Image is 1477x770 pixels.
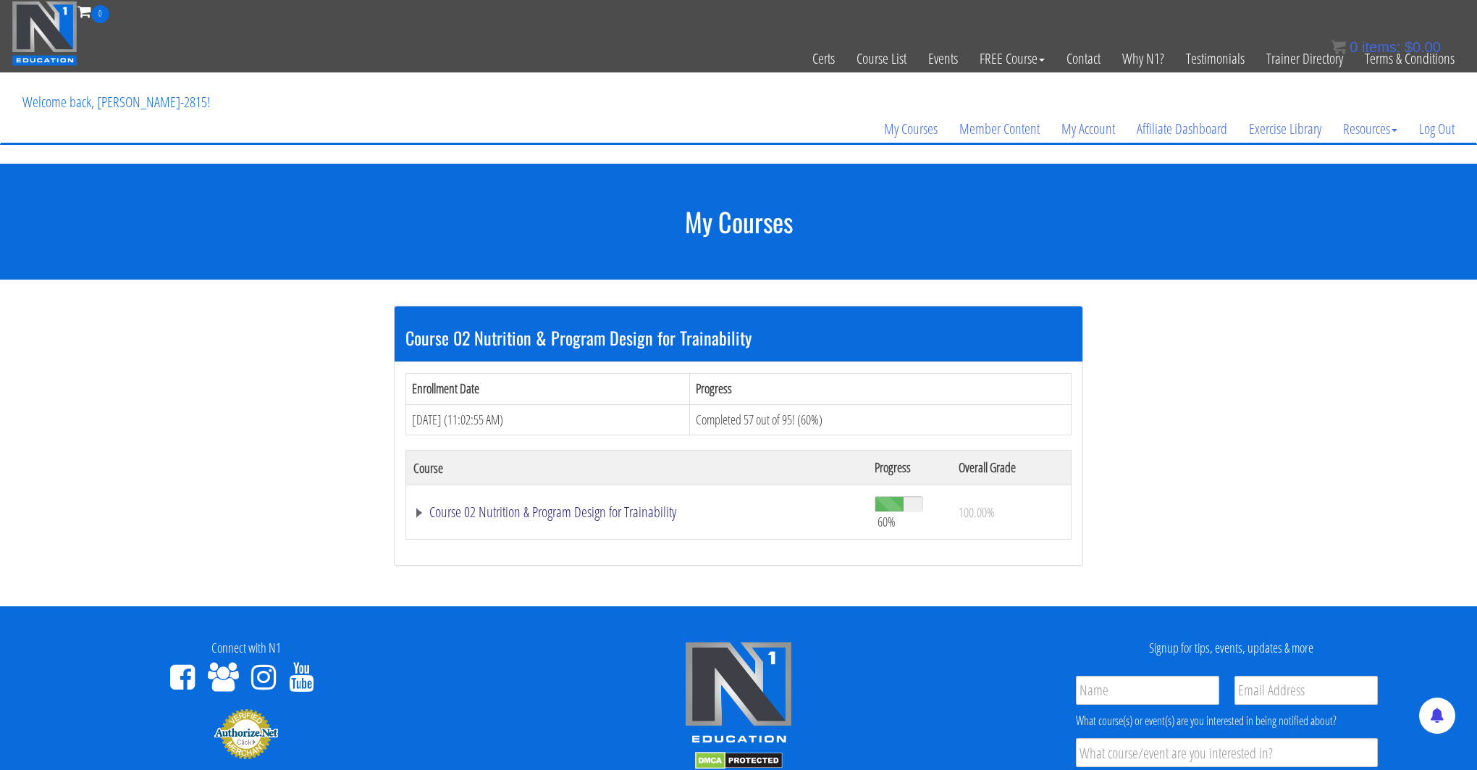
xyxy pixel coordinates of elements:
[1350,39,1358,55] span: 0
[12,1,77,66] img: n1-education
[951,485,1071,540] td: 100.00%
[1126,94,1238,164] a: Affiliate Dashboard
[1076,676,1219,705] input: Name
[214,708,279,760] img: Authorize.Net Merchant - Click to Verify
[406,404,690,435] td: [DATE] (11:02:55 AM)
[1331,40,1346,54] img: icon11.png
[996,641,1466,656] h4: Signup for tips, events, updates & more
[1331,39,1441,55] a: 0 items: $0.00
[413,505,860,519] a: Course 02 Nutrition & Program Design for Trainability
[878,514,896,530] span: 60%
[406,451,867,485] th: Course
[1175,23,1255,94] a: Testimonials
[1408,94,1465,164] a: Log Out
[1111,23,1175,94] a: Why N1?
[690,373,1072,404] th: Progress
[1255,23,1354,94] a: Trainer Directory
[690,404,1072,435] td: Completed 57 out of 95! (60%)
[1051,94,1126,164] a: My Account
[948,94,1051,164] a: Member Content
[873,94,948,164] a: My Courses
[695,752,783,769] img: DMCA.com Protection Status
[1076,738,1378,767] input: What course/event are you interested in?
[684,641,793,748] img: n1-edu-logo
[867,451,951,485] th: Progress
[405,328,1072,347] h3: Course 02 Nutrition & Program Design for Trainability
[1056,23,1111,94] a: Contact
[91,5,109,23] span: 0
[801,23,846,94] a: Certs
[1234,676,1378,705] input: Email Address
[1405,39,1441,55] bdi: 0.00
[1354,23,1465,94] a: Terms & Conditions
[951,451,1071,485] th: Overall Grade
[12,73,221,131] p: Welcome back, [PERSON_NAME]-2815!
[1405,39,1413,55] span: $
[1238,94,1332,164] a: Exercise Library
[846,23,917,94] a: Course List
[1076,712,1378,729] div: What course(s) or event(s) are you interested in being notified about?
[1332,94,1408,164] a: Resources
[77,1,109,21] a: 0
[969,23,1056,94] a: FREE Course
[1362,39,1400,55] span: items:
[11,641,481,656] h4: Connect with N1
[406,373,690,404] th: Enrollment Date
[917,23,969,94] a: Events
